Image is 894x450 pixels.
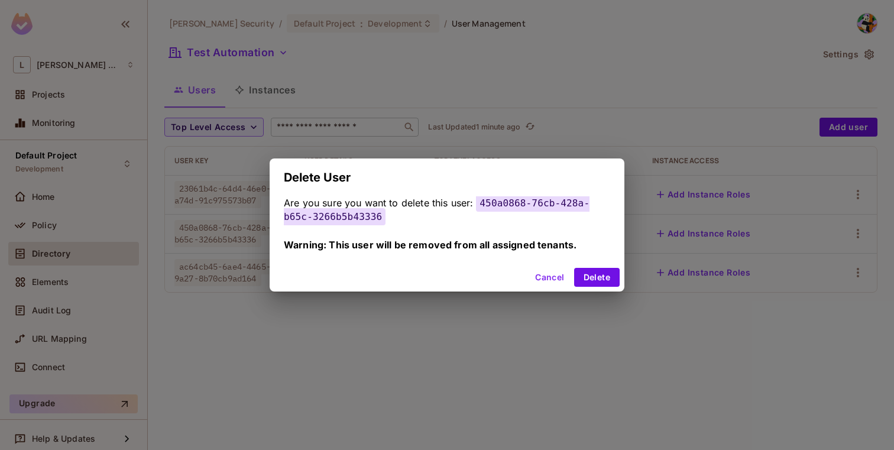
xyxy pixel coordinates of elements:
[270,158,624,196] h2: Delete User
[574,268,620,287] button: Delete
[530,268,569,287] button: Cancel
[284,197,473,209] span: Are you sure you want to delete this user:
[284,239,576,251] span: Warning: This user will be removed from all assigned tenants.
[284,195,589,225] span: 450a0868-76cb-428a-b65c-3266b5b43336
